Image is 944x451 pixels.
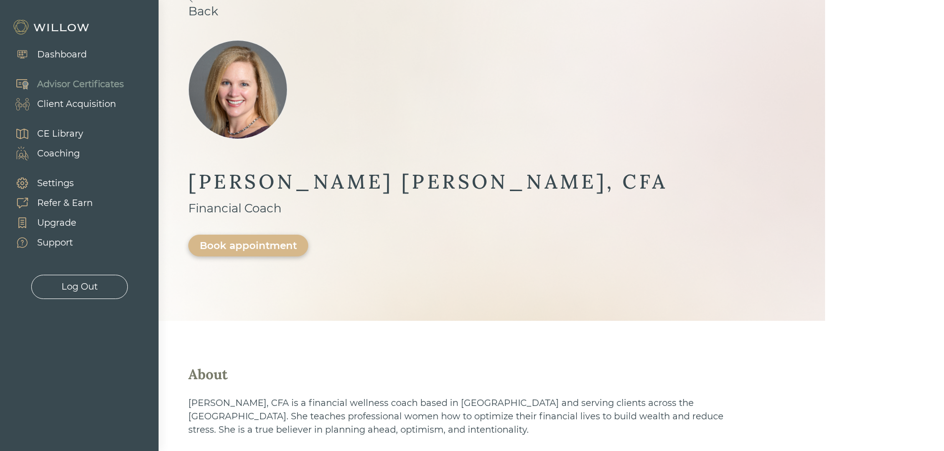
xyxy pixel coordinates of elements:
a: Refer & Earn [5,193,93,213]
a: Dashboard [5,45,87,64]
a: CE Library [5,124,83,144]
div: Coaching [37,147,80,160]
div: Refer & Earn [37,197,93,210]
div: CE Library [37,127,83,141]
div: Support [37,236,73,250]
div: Log Out [61,280,98,294]
div: Settings [37,177,74,190]
div: About [188,365,733,383]
div: Client Acquisition [37,98,116,111]
div: Dashboard [37,48,87,61]
div: [PERSON_NAME] [PERSON_NAME], CFA [188,169,667,195]
div: Book appointment [200,240,297,251]
div: Advisor Certificates [37,78,124,91]
a: Advisor Certificates [5,74,124,94]
a: Upgrade [5,213,93,233]
div: Financial Coach [188,200,667,217]
img: Willow [12,19,92,35]
div: Upgrade [37,216,76,230]
a: Settings [5,173,93,193]
p: [PERSON_NAME], CFA is a financial wellness coach based in [GEOGRAPHIC_DATA] and serving clients a... [188,397,733,437]
a: Coaching [5,144,83,163]
a: Client Acquisition [5,94,124,114]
